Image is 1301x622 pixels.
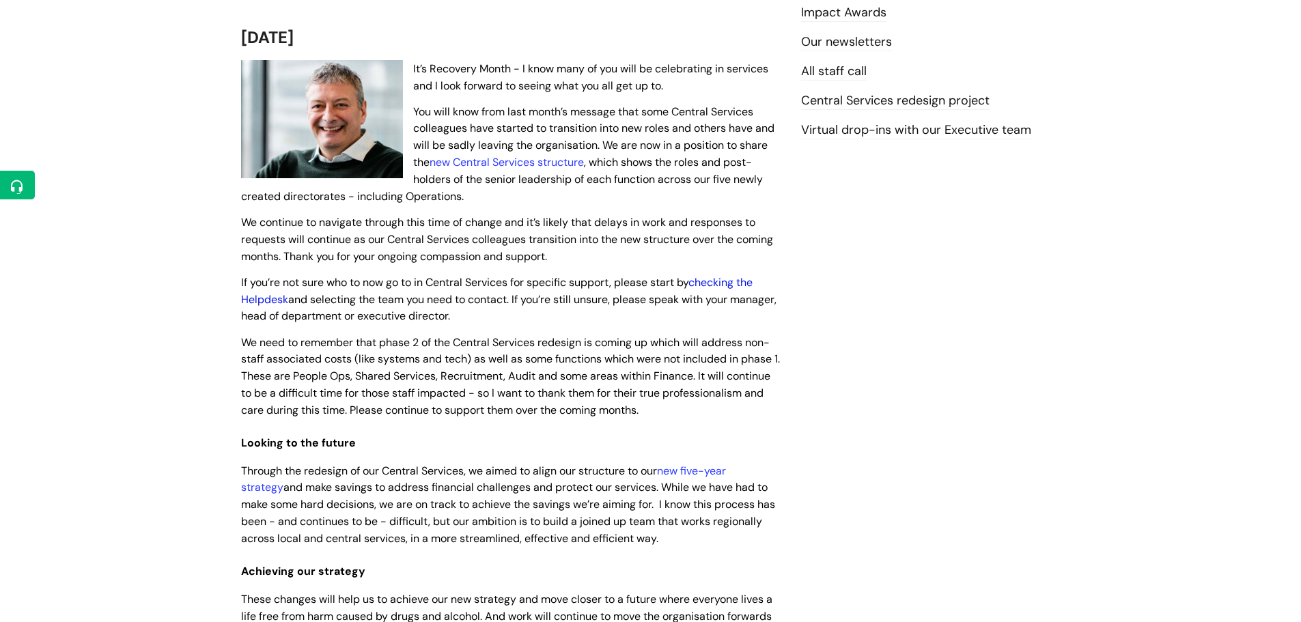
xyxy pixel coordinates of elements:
span: We need to remember that phase 2 of the Central Services redesign is coming up which will address... [241,335,780,417]
span: If you’re not sure who to now go to in Central Services for specific support, please start by and... [241,275,777,324]
span: [DATE] [241,27,294,48]
a: Virtual drop-ins with our Executive team [801,122,1031,139]
a: All staff call [801,63,867,81]
img: WithYou Chief Executive Simon Phillips pictured looking at the camera and smiling [241,60,403,179]
a: checking the Helpdesk [241,275,753,307]
a: Central Services redesign project [801,92,990,110]
span: You will know from last month’s message that some Central Services colleagues have started to tra... [241,104,774,203]
a: Our newsletters [801,33,892,51]
span: It’s Recovery Month - I know many of you will be celebrating in services and I look forward to se... [413,61,768,93]
span: Looking to the future [241,436,356,450]
span: Achieving our strategy [241,564,365,578]
span: We continue to navigate through this time of change and it’s likely that delays in work and respo... [241,215,773,264]
a: new Central Services structure [430,155,584,169]
span: Through the redesign of our Central Services, we aimed to align our structure to our and make sav... [241,464,775,546]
